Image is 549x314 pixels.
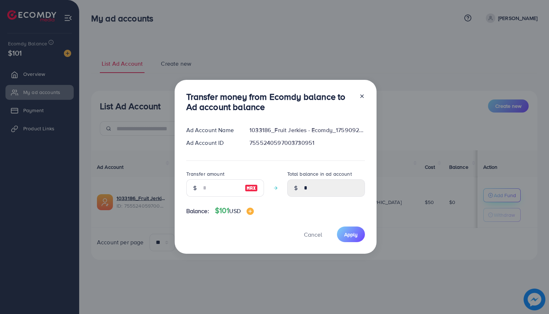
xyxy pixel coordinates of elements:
div: Ad Account ID [180,139,244,147]
span: USD [229,207,240,215]
img: image [247,208,254,215]
span: Balance: [186,207,209,215]
h4: $101 [215,206,254,215]
span: Apply [344,231,358,238]
label: Total balance in ad account [287,170,352,178]
button: Cancel [295,227,331,242]
div: Ad Account Name [180,126,244,134]
button: Apply [337,227,365,242]
img: image [245,184,258,192]
div: 7555240597003730951 [244,139,370,147]
span: Cancel [304,231,322,238]
div: 1033186_Fruit Jerkies - Ecomdy_1759092287468 [244,126,370,134]
label: Transfer amount [186,170,224,178]
h3: Transfer money from Ecomdy balance to Ad account balance [186,91,353,113]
